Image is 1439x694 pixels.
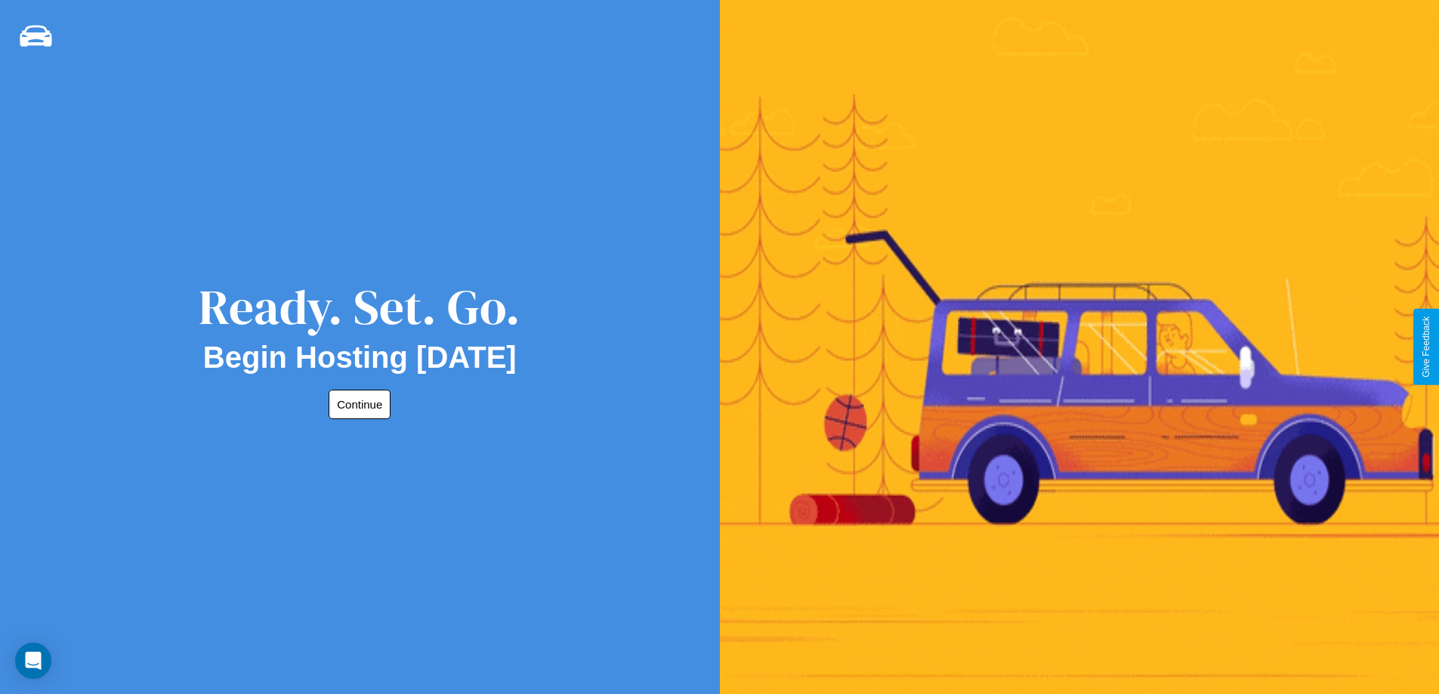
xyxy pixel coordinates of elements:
button: Continue [329,390,391,419]
h2: Begin Hosting [DATE] [203,341,517,375]
div: Open Intercom Messenger [15,643,51,679]
div: Give Feedback [1421,316,1431,378]
div: Ready. Set. Go. [199,273,520,341]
